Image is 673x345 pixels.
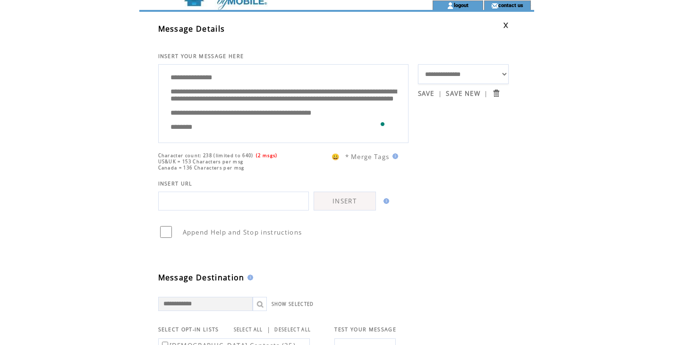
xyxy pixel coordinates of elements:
[334,326,396,333] span: TEST YOUR MESSAGE
[234,327,263,333] a: SELECT ALL
[381,198,389,204] img: help.gif
[163,67,403,138] textarea: To enrich screen reader interactions, please activate Accessibility in Grammarly extension settings
[332,152,340,161] span: 😀
[158,272,245,283] span: Message Destination
[446,89,480,98] a: SAVE NEW
[158,24,225,34] span: Message Details
[158,326,219,333] span: SELECT OPT-IN LISTS
[447,2,454,9] img: account_icon.gif
[314,192,376,210] a: INSERT
[158,159,244,165] span: US&UK = 153 Characters per msg
[390,153,398,159] img: help.gif
[272,301,314,307] a: SHOW SELECTED
[454,2,469,8] a: logout
[183,228,302,236] span: Append Help and Stop instructions
[267,325,271,334] span: |
[274,327,311,333] a: DESELECT ALL
[498,2,523,8] a: contact us
[484,89,488,98] span: |
[492,89,501,98] input: Submit
[418,89,434,98] a: SAVE
[158,165,245,171] span: Canada = 136 Characters per msg
[491,2,498,9] img: contact_us_icon.gif
[245,275,253,280] img: help.gif
[345,152,390,161] span: * Merge Tags
[158,180,193,187] span: INSERT URL
[256,152,278,159] span: (2 msgs)
[438,89,442,98] span: |
[158,152,254,159] span: Character count: 238 (limited to 640)
[158,53,244,59] span: INSERT YOUR MESSAGE HERE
